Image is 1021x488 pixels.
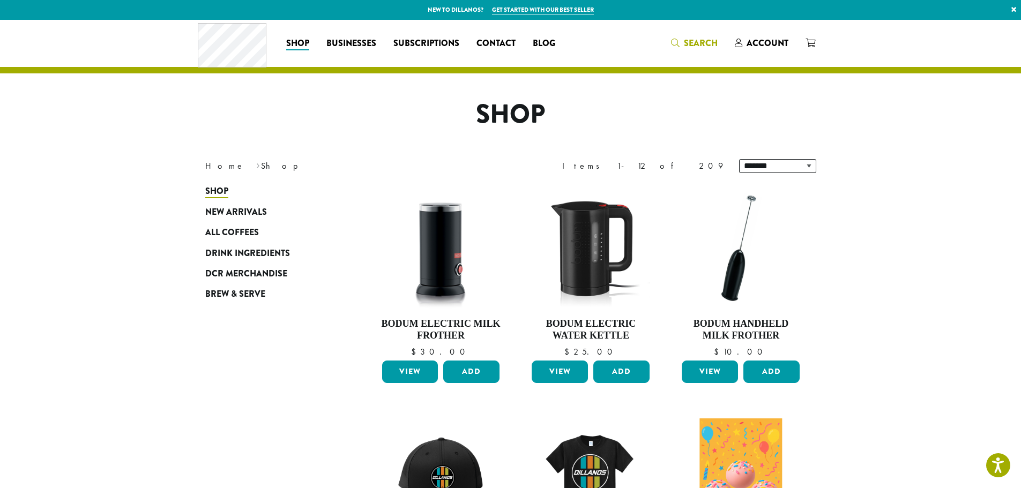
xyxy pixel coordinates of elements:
bdi: 25.00 [564,346,617,357]
span: Shop [205,185,228,198]
img: DP3955.01.png [529,186,652,310]
span: Contact [476,37,516,50]
a: New Arrivals [205,202,334,222]
a: Home [205,160,245,171]
button: Add [743,361,800,383]
a: View [532,361,588,383]
span: Businesses [326,37,376,50]
span: Search [684,37,718,49]
span: $ [714,346,723,357]
a: All Coffees [205,222,334,243]
a: View [682,361,738,383]
span: Blog [533,37,555,50]
span: Drink Ingredients [205,247,290,260]
button: Add [593,361,650,383]
a: Drink Ingredients [205,243,334,263]
a: Brew & Serve [205,284,334,304]
a: Bodum Handheld Milk Frother $10.00 [679,186,802,356]
a: Bodum Electric Water Kettle $25.00 [529,186,652,356]
span: $ [564,346,573,357]
span: $ [411,346,420,357]
a: View [382,361,438,383]
button: Add [443,361,500,383]
span: DCR Merchandise [205,267,287,281]
span: All Coffees [205,226,259,239]
span: Subscriptions [393,37,459,50]
span: New Arrivals [205,206,267,219]
nav: Breadcrumb [205,160,495,172]
img: DP3954.01-002.png [379,186,502,310]
div: Items 1-12 of 209 [562,160,723,172]
span: Shop [286,37,309,50]
h1: Shop [197,99,824,130]
span: › [256,156,260,172]
h4: Bodum Electric Water Kettle [529,318,652,341]
h4: Bodum Electric Milk Frother [379,318,503,341]
a: Search [662,34,726,52]
bdi: 10.00 [714,346,767,357]
a: Get started with our best seller [492,5,594,14]
bdi: 30.00 [411,346,470,357]
a: DCR Merchandise [205,264,334,284]
span: Account [747,37,788,49]
a: Shop [205,181,334,201]
h4: Bodum Handheld Milk Frother [679,318,802,341]
img: DP3927.01-002.png [679,186,802,310]
a: Bodum Electric Milk Frother $30.00 [379,186,503,356]
a: Shop [278,35,318,52]
span: Brew & Serve [205,288,265,301]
